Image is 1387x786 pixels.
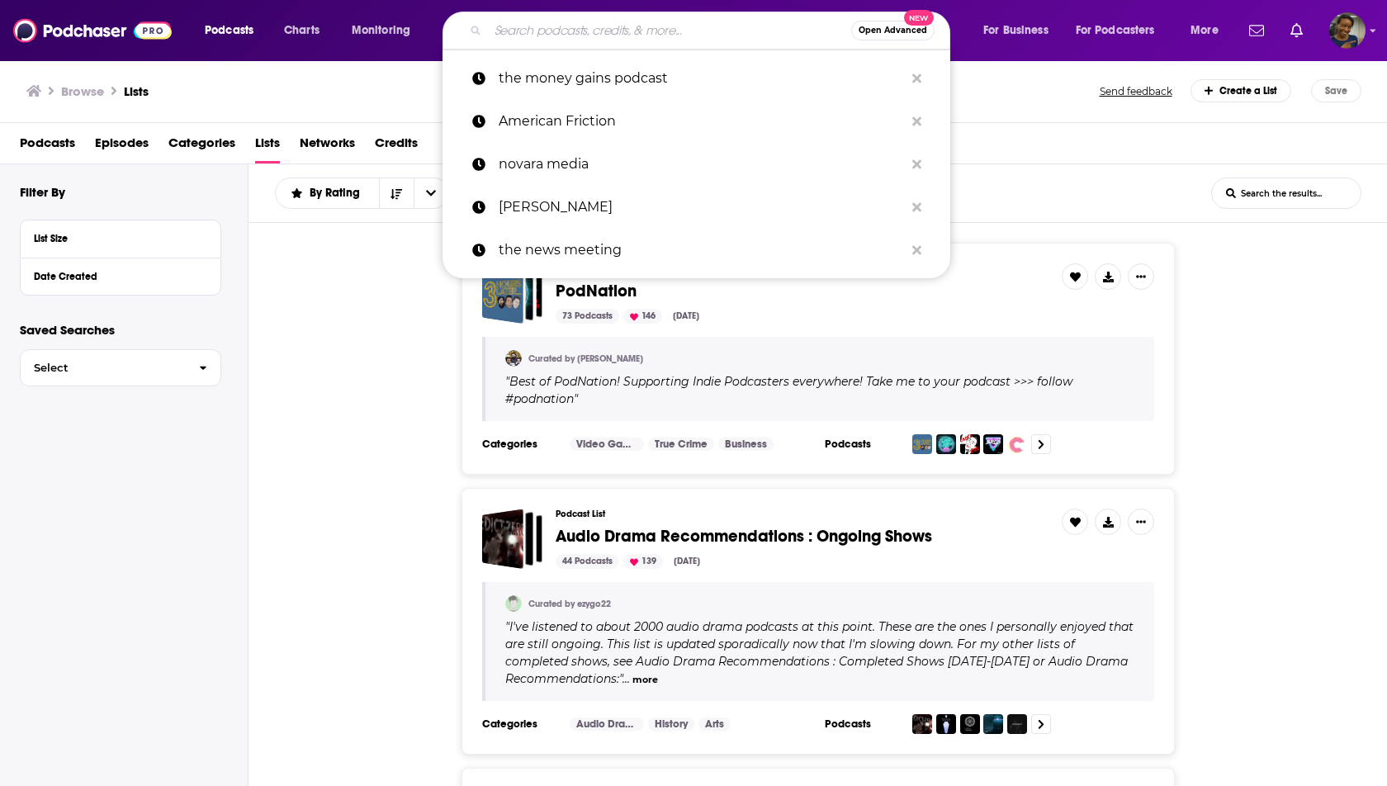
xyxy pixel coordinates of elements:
a: Show notifications dropdown [1243,17,1271,45]
a: Curated by ezygo22 [528,599,611,609]
h2: Choose List sort [275,178,449,209]
img: Super Media Bros Podcast [983,434,1003,454]
img: The Pasithea Powder [936,714,956,734]
span: By Rating [310,187,366,199]
span: More [1191,19,1219,42]
div: [DATE] [667,554,707,569]
div: Date Created [34,271,196,282]
span: Best of PodNation! Supporting Indie Podcasters everywhere! Take me to your podcast >>> follow #po... [505,374,1072,406]
button: open menu [1179,17,1239,44]
a: Categories [168,130,235,163]
img: Eat Crime [1007,434,1027,454]
a: Video Games [570,438,644,451]
p: Saved Searches [20,322,221,338]
p: the news meeting [499,229,904,272]
h3: Categories [482,717,556,731]
a: the news meeting [443,229,950,272]
a: American Friction [443,100,950,143]
button: open menu [340,17,432,44]
div: List Size [34,233,196,244]
button: Show More Button [1128,263,1154,290]
a: Podcasts [20,130,75,163]
img: Malevolent [1007,714,1027,734]
button: Date Created [34,265,207,286]
img: The Silt Verses [960,714,980,734]
img: User Profile [1329,12,1366,49]
a: Audio Drama Recommendations : Ongoing Shows [482,509,542,569]
p: iain dale [499,186,904,229]
button: open menu [414,178,448,208]
a: Lists [124,83,149,99]
h3: Podcasts [825,717,899,731]
button: open menu [972,17,1069,44]
a: Credits [375,130,418,163]
div: 44 Podcasts [556,554,619,569]
img: ezygo22 [505,595,522,612]
button: more [632,673,658,687]
div: 146 [623,309,662,324]
a: Episodes [95,130,149,163]
span: PodNation [556,281,637,301]
p: American Friction [499,100,904,143]
img: Cage's Kiss: The Nicolas Cage Podcast [960,434,980,454]
a: Arts [698,717,731,731]
button: Send feedback [1095,84,1177,98]
div: 73 Podcasts [556,309,619,324]
img: 3 Hours Later [912,434,932,454]
div: [DATE] [666,309,706,324]
span: For Business [983,19,1049,42]
span: Podcasts [205,19,253,42]
a: True Crime [648,438,714,451]
span: " " [505,374,1072,406]
img: Cold Callers Comedy [936,434,956,454]
a: PodNation [482,263,542,324]
span: ... [622,671,630,686]
h2: Filter By [20,184,65,200]
div: 139 [623,554,663,569]
a: Networks [300,130,355,163]
span: Lists [255,130,280,163]
a: Charts [273,17,329,44]
a: Show notifications dropdown [1284,17,1309,45]
button: Show profile menu [1329,12,1366,49]
span: I've listened to about 2000 audio drama podcasts at this point. These are the ones I personally e... [505,619,1134,686]
p: novara media [499,143,904,186]
span: Charts [284,19,320,42]
button: Save [1311,79,1361,102]
span: For Podcasters [1076,19,1155,42]
img: DERELICT [983,714,1003,734]
button: open menu [276,187,379,199]
span: New [904,10,934,26]
button: Open AdvancedNew [851,21,935,40]
h3: Categories [482,438,556,451]
div: Search podcasts, credits, & more... [458,12,966,50]
span: Logged in as sabrinajohnson [1329,12,1366,49]
a: the money gains podcast [443,57,950,100]
a: Audio Drama Recommendations : Ongoing Shows [556,528,932,546]
button: List Size [34,227,207,248]
input: Search podcasts, credits, & more... [488,17,851,44]
h3: Podcasts [825,438,899,451]
button: open menu [193,17,275,44]
div: Create a List [1191,79,1292,102]
span: Select [21,362,186,373]
p: the money gains podcast [499,57,904,100]
button: Select [20,349,221,386]
img: Edict Zero - FIS [912,714,932,734]
a: Curated by [PERSON_NAME] [528,353,643,364]
img: Alex3HL [505,350,522,367]
img: Podchaser - Follow, Share and Rate Podcasts [13,15,172,46]
span: Monitoring [352,19,410,42]
a: [PERSON_NAME] [443,186,950,229]
h3: Podcast List [556,509,1049,519]
span: Open Advanced [859,26,927,35]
